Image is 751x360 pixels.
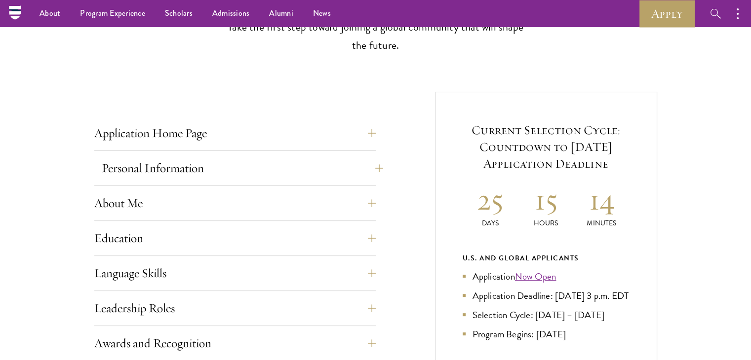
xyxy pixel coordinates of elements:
li: Selection Cycle: [DATE] – [DATE] [463,308,630,322]
button: About Me [94,191,376,215]
button: Language Skills [94,261,376,285]
button: Personal Information [102,156,383,180]
h2: 14 [574,181,630,218]
p: Minutes [574,218,630,228]
p: Hours [518,218,574,228]
a: Now Open [515,269,556,284]
li: Program Begins: [DATE] [463,327,630,341]
li: Application [463,269,630,284]
h2: 25 [463,181,518,218]
button: Awards and Recognition [94,331,376,355]
h2: 15 [518,181,574,218]
button: Application Home Page [94,121,376,145]
h5: Current Selection Cycle: Countdown to [DATE] Application Deadline [463,122,630,172]
p: Take the first step toward joining a global community that will shape the future. [223,18,529,55]
p: Days [463,218,518,228]
div: U.S. and Global Applicants [463,252,630,264]
li: Application Deadline: [DATE] 3 p.m. EDT [463,288,630,303]
button: Leadership Roles [94,296,376,320]
button: Education [94,226,376,250]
